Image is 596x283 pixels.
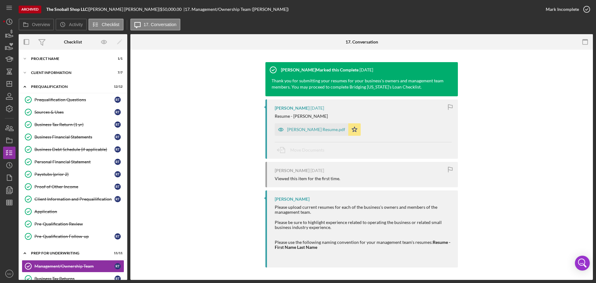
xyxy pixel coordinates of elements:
div: Please upload current resumes for each of the business's owners and members of the management team. [275,205,452,215]
div: R T [115,109,121,115]
strong: Resume - First Name Last Name [275,240,450,250]
div: Viewed this item for the first time. [275,176,340,181]
div: [PERSON_NAME] [PERSON_NAME] | [89,7,160,12]
div: [PERSON_NAME] Marked this Complete [281,67,359,72]
div: Business Tax Return (1 yr) [34,122,115,127]
div: Management/Ownership Team [34,264,115,269]
div: 7 / 7 [111,71,123,75]
a: Paystubs (prior 2)RT [22,168,124,180]
a: Proof of Other IncomeRT [22,180,124,193]
a: Pre-Qualification Follow-upRT [22,230,124,243]
a: Business Financial StatementsRT [22,131,124,143]
div: [PERSON_NAME] Resume.pdf [287,127,345,132]
div: Sources & Uses [34,110,115,115]
button: Checklist [88,19,124,30]
div: Archived [19,6,41,13]
div: Please use the following naming convention for your management team's resumes: [275,230,452,250]
div: Business Tax Returns [34,276,115,281]
div: Client Information [31,71,107,75]
div: [PERSON_NAME] [275,106,309,111]
div: 17. Conversation [345,39,378,44]
div: [PERSON_NAME] [275,197,309,202]
div: | [46,7,89,12]
div: Mark Incomplete [546,3,579,16]
div: $50,000.00 [160,7,183,12]
a: Pre-Qualification Review [22,218,124,230]
div: Business Debt Schedule (if applicable) [34,147,115,152]
div: 12 / 12 [111,85,123,89]
div: R T [115,276,121,282]
a: Business Debt Schedule (if applicable)RT [22,143,124,156]
button: Activity [56,19,87,30]
div: R T [115,171,121,177]
label: Activity [69,22,83,27]
div: Prep for Underwriting [31,251,107,255]
a: Business Tax Return (1 yr)RT [22,118,124,131]
button: Move Documents [275,142,331,158]
time: 2025-04-01 20:13 [310,168,324,173]
div: 1 / 1 [111,57,123,61]
div: Prequalification Questions [34,97,115,102]
div: R T [115,233,121,240]
div: Business Financial Statements [34,135,115,139]
text: MJ [7,272,11,276]
div: Paystubs (prior 2) [34,172,115,177]
div: Pre-Qualification Review [34,221,124,226]
button: MJ [3,267,16,280]
button: [PERSON_NAME] Resume.pdf [275,123,361,136]
time: 2025-04-01 20:18 [310,106,324,111]
span: Move Documents [290,147,324,153]
div: R T [115,263,121,269]
b: The Snoball Shop LLC [46,7,88,12]
button: Mark Incomplete [540,3,593,16]
label: 17. Conversation [144,22,177,27]
a: Sources & UsesRT [22,106,124,118]
div: Prequalification [31,85,107,89]
time: 2025-04-11 16:04 [359,67,373,72]
div: [PERSON_NAME] [275,168,309,173]
div: Resume - [PERSON_NAME] [275,114,328,119]
div: Pre-Qualification Follow-up [34,234,115,239]
div: R T [115,134,121,140]
label: Checklist [102,22,120,27]
div: R T [115,184,121,190]
a: Personal Financial StatementRT [22,156,124,168]
div: Checklist [64,39,82,44]
label: Overview [32,22,50,27]
div: Thank you for submitting your resumes for your business's owners and management team members. You... [272,78,445,90]
button: Overview [19,19,54,30]
div: Proof of Other Income [34,184,115,189]
div: Client Information and Prequailification [34,197,115,202]
a: Management/Ownership TeamRT [22,260,124,272]
a: Prequalification QuestionsRT [22,94,124,106]
div: Project Name [31,57,107,61]
button: 17. Conversation [130,19,181,30]
div: R T [115,159,121,165]
div: Application [34,209,124,214]
div: 11 / 11 [111,251,123,255]
a: Application [22,205,124,218]
div: Please be sure to highlight experience related to operating the business or related small busines... [275,220,452,230]
div: R T [115,121,121,128]
div: R T [115,97,121,103]
div: R T [115,146,121,153]
div: | 17. Management/Ownership Team ([PERSON_NAME]) [183,7,289,12]
div: Personal Financial Statement [34,159,115,164]
div: Open Intercom Messenger [575,256,590,271]
a: Client Information and PrequailificationRT [22,193,124,205]
div: R T [115,196,121,202]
